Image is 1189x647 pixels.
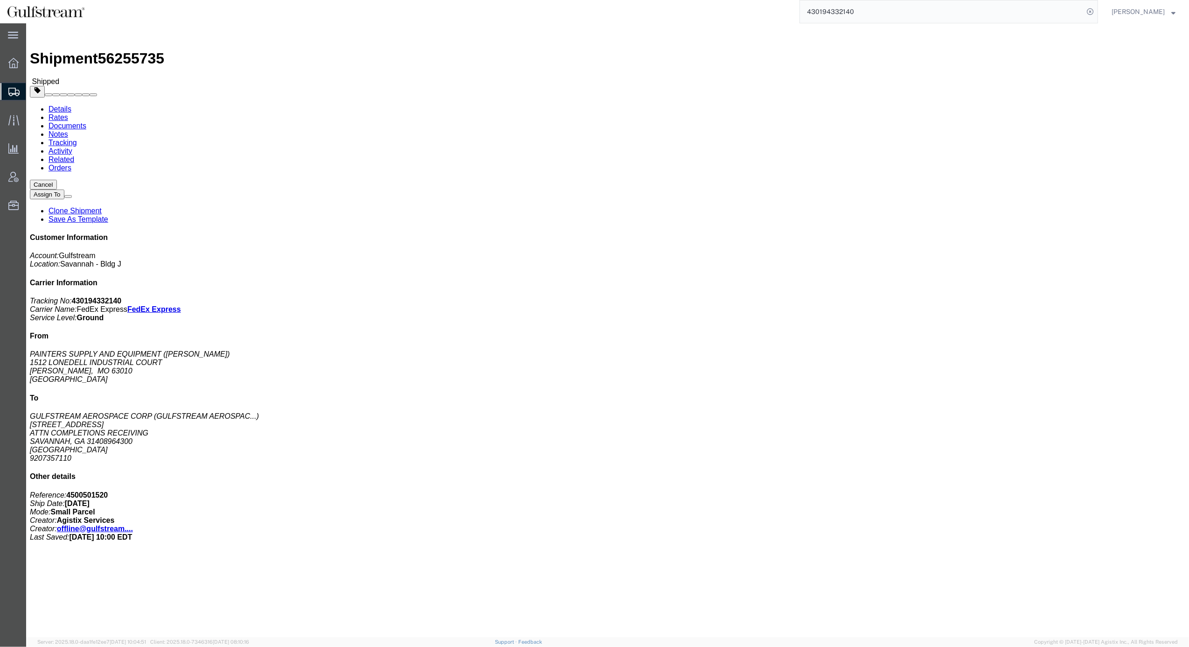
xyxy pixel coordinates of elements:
[1034,638,1178,646] span: Copyright © [DATE]-[DATE] Agistix Inc., All Rights Reserved
[1111,6,1176,17] button: [PERSON_NAME]
[1112,7,1165,17] span: Carrie Black
[37,639,146,645] span: Server: 2025.18.0-daa1fe12ee7
[26,23,1189,637] iframe: FS Legacy Container
[518,639,542,645] a: Feedback
[800,0,1084,23] input: Search for shipment number, reference number
[7,5,85,19] img: logo
[110,639,146,645] span: [DATE] 10:04:51
[150,639,249,645] span: Client: 2025.18.0-7346316
[495,639,518,645] a: Support
[213,639,249,645] span: [DATE] 08:10:16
